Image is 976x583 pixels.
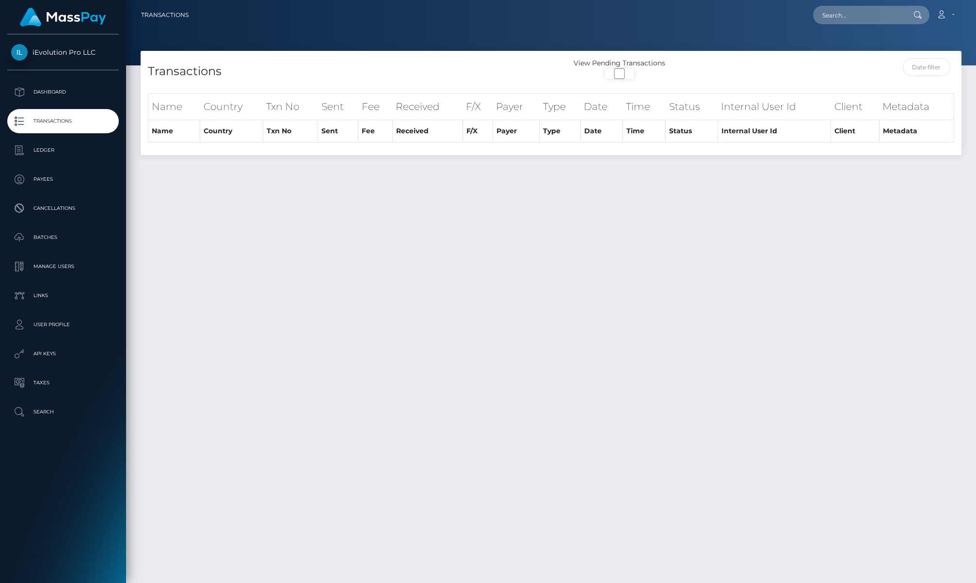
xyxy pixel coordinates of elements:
[7,400,119,424] a: Search
[148,120,200,142] th: Name
[7,48,119,57] span: iEvolution Pro LLC
[7,313,119,337] a: User Profile
[879,93,954,120] th: Metadata
[7,284,119,308] a: Links
[903,58,950,76] input: Date filter
[11,317,115,332] p: User Profile
[200,93,263,120] th: Country
[831,120,879,142] th: Client
[623,120,665,142] th: Time
[20,8,106,27] img: MassPay Logo
[879,120,954,142] th: Metadata
[7,342,119,366] a: API Keys
[11,85,115,99] p: Dashboard
[493,120,540,142] th: Payer
[11,288,115,303] p: Links
[623,93,665,120] th: Time
[718,93,831,120] th: Internal User Id
[7,371,119,395] a: Taxes
[11,114,115,128] p: Transactions
[463,120,493,142] th: F/X
[666,93,718,120] th: Status
[493,93,540,120] th: Payer
[318,93,358,120] th: Sent
[7,138,119,162] a: Ledger
[11,201,115,216] p: Cancellations
[11,376,115,390] p: Taxes
[263,120,318,142] th: Txn No
[7,109,119,133] a: Transactions
[463,93,493,120] th: F/X
[7,254,119,279] a: Manage Users
[358,93,392,120] th: Fee
[11,143,115,158] p: Ledger
[11,405,115,419] p: Search
[11,259,115,274] p: Manage Users
[551,58,688,68] div: View Pending Transactions
[831,93,879,120] th: Client
[7,167,119,191] a: Payees
[11,230,115,245] p: Batches
[263,93,318,120] th: Txn No
[200,120,263,142] th: Country
[392,93,463,120] th: Received
[148,93,200,120] th: Name
[11,347,115,361] p: API Keys
[580,93,623,120] th: Date
[358,120,392,142] th: Fee
[813,6,904,24] input: Search...
[141,5,189,25] a: Transactions
[540,120,580,142] th: Type
[7,196,119,221] a: Cancellations
[580,120,623,142] th: Date
[666,120,718,142] th: Status
[540,93,580,120] th: Type
[7,80,119,104] a: Dashboard
[148,63,544,80] h4: Transactions
[11,172,115,187] p: Payees
[318,120,358,142] th: Sent
[11,44,28,61] img: iEvolution Pro LLC
[7,225,119,250] a: Batches
[392,120,463,142] th: Received
[718,120,831,142] th: Internal User Id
